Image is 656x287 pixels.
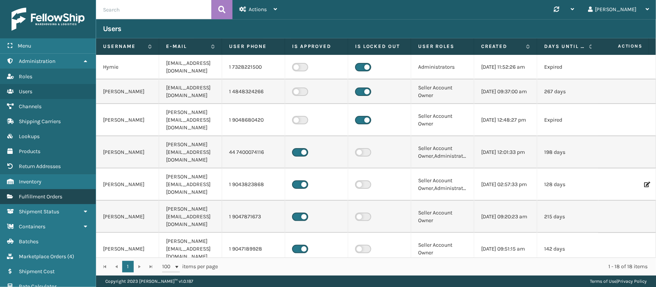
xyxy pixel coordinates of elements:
[222,233,285,265] td: 1 9047189928
[618,279,647,284] a: Privacy Policy
[411,55,474,79] td: Administrators
[19,88,32,95] span: Users
[96,233,159,265] td: [PERSON_NAME]
[229,263,648,271] div: 1 - 18 of 18 items
[411,136,474,168] td: Seller Account Owner,Administrators
[19,238,38,245] span: Batches
[18,43,31,49] span: Menu
[19,148,40,155] span: Products
[166,43,207,50] label: E-mail
[537,104,600,136] td: Expired
[474,201,537,233] td: [DATE] 09:20:23 am
[474,55,537,79] td: [DATE] 11:52:26 am
[481,43,522,50] label: Created
[162,263,174,271] span: 100
[590,275,647,287] div: |
[222,136,285,168] td: 44 7400074116
[229,43,278,50] label: User phone
[537,79,600,104] td: 267 days
[19,223,45,230] span: Containers
[537,201,600,233] td: 215 days
[159,104,222,136] td: [PERSON_NAME][EMAIL_ADDRESS][DOMAIN_NAME]
[19,253,66,260] span: Marketplace Orders
[96,168,159,201] td: [PERSON_NAME]
[292,43,341,50] label: Is Approved
[222,201,285,233] td: 1 9047871673
[418,43,467,50] label: User Roles
[474,168,537,201] td: [DATE] 02:57:33 pm
[411,79,474,104] td: Seller Account Owner
[222,79,285,104] td: 1 4848324266
[19,73,32,80] span: Roles
[19,118,61,125] span: Shipping Carriers
[590,279,616,284] a: Terms of Use
[19,208,59,215] span: Shipment Status
[537,168,600,201] td: 128 days
[474,136,537,168] td: [DATE] 12:01:33 pm
[411,201,474,233] td: Seller Account Owner
[159,168,222,201] td: [PERSON_NAME][EMAIL_ADDRESS][DOMAIN_NAME]
[537,136,600,168] td: 198 days
[159,201,222,233] td: [PERSON_NAME][EMAIL_ADDRESS][DOMAIN_NAME]
[159,79,222,104] td: [EMAIL_ADDRESS][DOMAIN_NAME]
[537,233,600,265] td: 142 days
[96,201,159,233] td: [PERSON_NAME]
[67,253,74,260] span: ( 4 )
[103,43,144,50] label: Username
[96,55,159,79] td: Hymie
[96,79,159,104] td: [PERSON_NAME]
[19,268,55,275] span: Shipment Cost
[544,43,585,50] label: Days until password expires
[103,24,121,33] h3: Users
[474,104,537,136] td: [DATE] 12:48:27 pm
[474,79,537,104] td: [DATE] 09:37:00 am
[411,168,474,201] td: Seller Account Owner,Administrators
[411,104,474,136] td: Seller Account Owner
[96,104,159,136] td: [PERSON_NAME]
[355,43,404,50] label: Is Locked Out
[222,104,285,136] td: 1 9048680420
[594,40,647,53] span: Actions
[249,6,267,13] span: Actions
[19,103,42,110] span: Channels
[222,168,285,201] td: 1 9043823868
[19,178,42,185] span: Inventory
[96,136,159,168] td: [PERSON_NAME]
[162,261,218,272] span: items per page
[474,233,537,265] td: [DATE] 09:51:15 am
[159,233,222,265] td: [PERSON_NAME][EMAIL_ADDRESS][DOMAIN_NAME]
[12,8,85,31] img: logo
[19,163,61,170] span: Return Addresses
[222,55,285,79] td: 1 7328221500
[159,55,222,79] td: [EMAIL_ADDRESS][DOMAIN_NAME]
[19,193,62,200] span: Fulfillment Orders
[159,136,222,168] td: [PERSON_NAME][EMAIL_ADDRESS][DOMAIN_NAME]
[105,275,193,287] p: Copyright 2023 [PERSON_NAME]™ v 1.0.187
[19,58,55,64] span: Administration
[122,261,134,272] a: 1
[411,233,474,265] td: Seller Account Owner
[537,55,600,79] td: Expired
[644,182,649,187] i: Edit
[19,133,40,140] span: Lookups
